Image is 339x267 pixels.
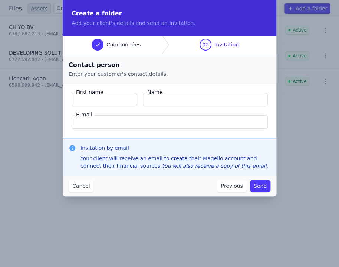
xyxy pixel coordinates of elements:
button: Send [250,180,270,192]
span: Invitation [214,41,239,48]
font: Cancel [72,183,90,189]
font: Create a folder [72,10,122,17]
font: Contact person [69,61,119,68]
font: Previous [221,183,243,189]
font: You will also receive a copy of this email. [162,163,268,169]
nav: Progress [63,36,276,54]
font: Name [147,89,162,95]
font: Add your client's details and send an invitation. [72,20,195,26]
font: Your client will receive an email to create their Magello account and connect their financial sou... [80,155,257,169]
font: Invitation by email [80,145,129,151]
font: First name [76,89,103,95]
font: E-mail [76,112,92,118]
font: Send [254,183,267,189]
font: Enter your customer's contact details. [69,71,168,77]
button: Cancel [69,180,93,192]
span: Coordonnées [106,41,141,48]
span: 02 [202,41,209,48]
button: Previous [217,180,246,192]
